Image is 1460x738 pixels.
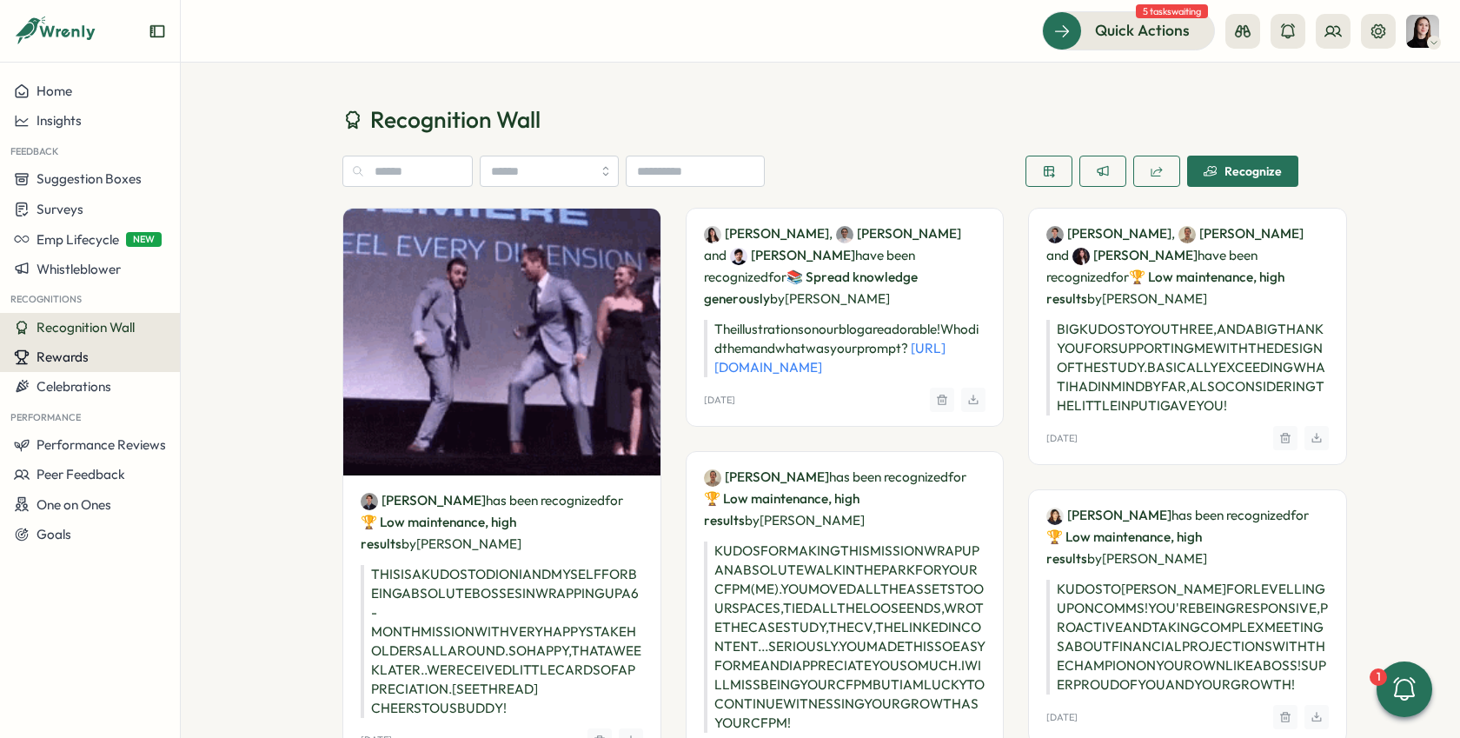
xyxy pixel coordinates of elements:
[704,246,727,265] span: and
[704,468,829,487] a: Francisco Afonso[PERSON_NAME]
[1178,224,1304,243] a: Francisco Afonso[PERSON_NAME]
[36,378,111,395] span: Celebrations
[1046,224,1171,243] a: Dionisio Arredondo[PERSON_NAME]
[1046,269,1284,307] span: 🏆 Low maintenance, high results
[704,490,859,529] span: 🏆 Low maintenance, high results
[1136,4,1208,18] span: 5 tasks waiting
[730,248,747,265] img: Mirza Shayan Baig
[1406,15,1439,48] img: Elena Ladushyna
[36,83,72,99] span: Home
[1111,269,1129,285] span: for
[1046,580,1329,695] p: KUDOS TO [PERSON_NAME] FOR LEVELLING UP ON COMMS! YOU'RE BEING RESPONSIVE, PROACTIVE AND TAKING C...
[36,349,89,365] span: Rewards
[1046,223,1329,309] p: have been recognized by [PERSON_NAME]
[370,104,541,135] span: Recognition Wall
[704,395,735,406] p: [DATE]
[36,466,125,482] span: Peer Feedback
[1046,504,1329,569] p: has been recognized by [PERSON_NAME]
[1171,223,1304,244] span: ,
[36,201,83,217] span: Surveys
[1204,164,1282,178] div: Recognize
[1095,19,1190,42] span: Quick Actions
[1187,156,1298,187] button: Recognize
[361,565,643,718] p: THIS IS A KUDOS TO DIONI AND MYSELF FOR BEING ABSOLUTE BOSSES IN WRAPPING UP A 6-MONTH MISSION WI...
[704,466,986,531] p: has been recognized by [PERSON_NAME]
[361,493,378,510] img: Dionisio Arredondo
[836,224,961,243] a: Amna Khattak[PERSON_NAME]
[1072,248,1090,265] img: Stella Maliatsos
[1046,529,1202,567] span: 🏆 Low maintenance, high results
[1046,508,1064,525] img: Zara Malik
[1370,668,1387,686] div: 1
[1046,506,1171,525] a: Zara Malik[PERSON_NAME]
[361,491,486,510] a: Dionisio Arredondo[PERSON_NAME]
[36,436,166,453] span: Performance Reviews
[1046,246,1069,265] span: and
[704,320,986,377] p: The illustrations on our blog are adorable! Who did them and what was your prompt?
[768,269,786,285] span: for
[36,170,142,187] span: Suggestion Boxes
[1178,226,1196,243] img: Francisco Afonso
[1042,11,1215,50] button: Quick Actions
[36,496,111,513] span: One on Ones
[704,469,721,487] img: Francisco Afonso
[704,226,721,243] img: Andrea Lopez
[1046,320,1329,416] p: BIG KUDOS TO YOU THREE, AND A BIG THANK YOU FOR SUPPORTING ME WITH THE DESIGN OF THE STUDY. BASIC...
[36,261,121,277] span: Whistleblower
[1046,433,1078,444] p: [DATE]
[126,232,162,247] span: NEW
[36,231,119,248] span: Emp Lifecycle
[361,514,516,552] span: 🏆 Low maintenance, high results
[948,469,966,485] span: for
[1377,662,1432,717] button: 1
[1046,712,1078,723] p: [DATE]
[704,269,918,307] span: 📚 Spread knowledge generously
[829,223,961,244] span: ,
[605,492,623,509] span: for
[704,223,986,309] p: have been recognized by [PERSON_NAME]
[1072,246,1198,265] a: Stella Maliatsos[PERSON_NAME]
[343,209,660,475] img: Recognition Image
[149,23,166,40] button: Expand sidebar
[730,246,855,265] a: Mirza Shayan Baig[PERSON_NAME]
[36,526,71,542] span: Goals
[1046,226,1064,243] img: Dionisio Arredondo
[36,112,82,129] span: Insights
[704,224,829,243] a: Andrea Lopez[PERSON_NAME]
[836,226,853,243] img: Amna Khattak
[704,542,986,733] p: KUDOS FOR MAKING THIS MISSION WRAP UP AN ABSOLUTE WALK IN THE PARK FOR YOUR CFPM (ME). YOU MOVED ...
[1291,507,1309,523] span: for
[36,319,135,336] span: Recognition Wall
[361,489,643,555] p: has been recognized by [PERSON_NAME]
